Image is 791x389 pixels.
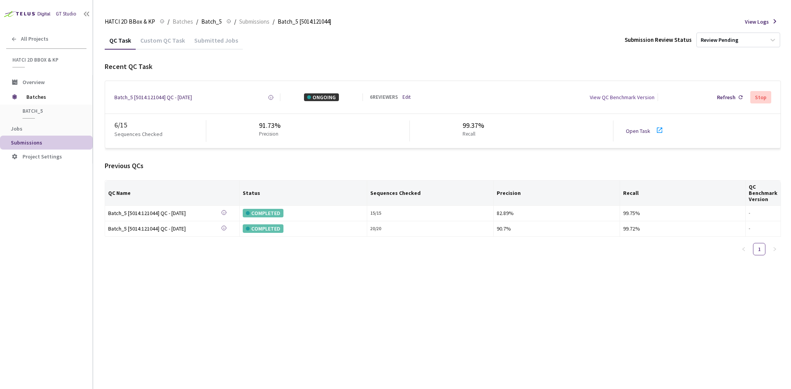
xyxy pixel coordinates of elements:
li: Next Page [769,243,781,255]
div: 6 / 15 [114,120,206,130]
li: / [273,17,275,26]
div: 6 REVIEWERS [370,94,398,101]
div: 90.7% [497,224,617,233]
div: 99.72% [623,224,742,233]
span: left [741,247,746,251]
div: COMPLETED [243,224,283,233]
li: 1 [753,243,765,255]
span: HATCI 2D BBox & KP [105,17,155,26]
a: Batch_5 [5014:121044] QC - [DATE] [108,209,217,218]
span: Overview [22,79,45,86]
li: / [234,17,236,26]
div: 99.37% [463,120,484,131]
span: Submissions [239,17,269,26]
div: Custom QC Task [136,36,190,50]
div: Recent QC Task [105,62,781,72]
a: Batch_5 [5014:121044] QC - [DATE] [114,93,192,101]
div: Submitted Jobs [190,36,243,50]
div: COMPLETED [243,209,283,217]
span: right [772,247,777,251]
th: Status [240,181,367,206]
span: Project Settings [22,153,62,160]
div: 20 / 20 [370,225,490,232]
span: Jobs [11,125,22,132]
span: Batch_5 [5014:121044] [278,17,331,26]
div: ONGOING [304,93,339,101]
div: Previous QCs [105,161,781,171]
span: View Logs [745,18,769,26]
span: Batches [173,17,193,26]
p: Precision [259,131,278,138]
li: Previous Page [737,243,750,255]
div: GT Studio [56,10,76,18]
div: Refresh [717,93,736,101]
a: Batch_5 [5014:121044] QC - [DATE] [108,224,217,233]
button: right [769,243,781,255]
th: Recall [620,181,746,206]
a: Submissions [238,17,271,26]
div: - [749,225,777,232]
div: - [749,210,777,217]
th: QC Name [105,181,240,206]
span: Batches [26,89,79,105]
li: / [196,17,198,26]
div: 15 / 15 [370,210,490,217]
div: 99.75% [623,209,742,217]
a: Batches [171,17,195,26]
div: Stop [755,94,767,100]
p: Sequences Checked [114,130,162,138]
th: Sequences Checked [367,181,494,206]
div: Review Pending [701,36,738,44]
p: Recall [463,131,481,138]
a: Edit [402,94,411,101]
a: Open Task [626,127,650,134]
div: QC Task [105,36,136,50]
div: View QC Benchmark Version [590,93,655,101]
div: 82.89% [497,209,617,217]
div: 91.73% [259,120,282,131]
div: Submission Review Status [625,36,692,44]
li: / [168,17,169,26]
span: Batch_5 [201,17,222,26]
span: HATCI 2D BBox & KP [12,57,82,63]
span: Batch_5 [22,108,80,114]
button: left [737,243,750,255]
th: Precision [494,181,620,206]
div: Batch_5 [5014:121044] QC - [DATE] [108,224,217,233]
th: QC Benchmark Version [746,181,781,206]
span: All Projects [21,36,48,42]
a: 1 [753,243,765,255]
span: Submissions [11,139,42,146]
